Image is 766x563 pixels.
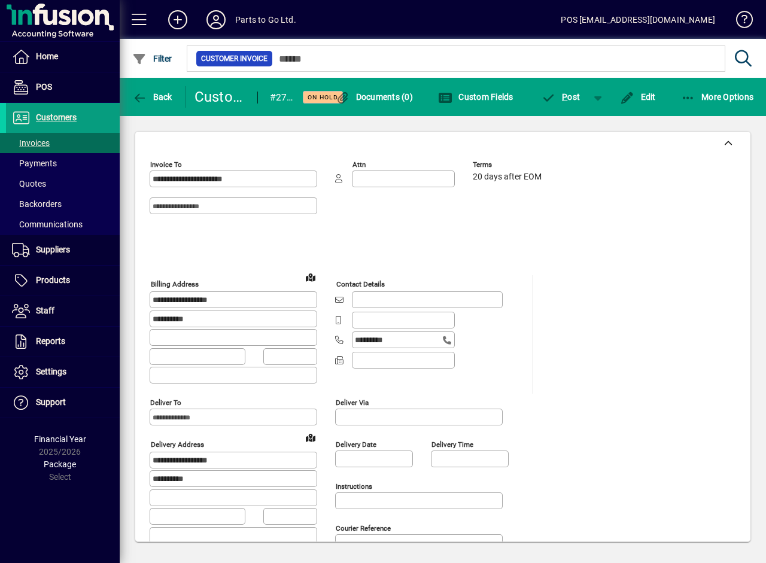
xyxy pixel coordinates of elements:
[681,92,754,102] span: More Options
[301,428,320,447] a: View on map
[150,160,182,169] mat-label: Invoice To
[12,220,83,229] span: Communications
[6,72,120,102] a: POS
[6,174,120,194] a: Quotes
[435,86,516,108] button: Custom Fields
[678,86,757,108] button: More Options
[6,357,120,387] a: Settings
[542,92,580,102] span: ost
[6,42,120,72] a: Home
[6,388,120,418] a: Support
[617,86,659,108] button: Edit
[727,2,751,41] a: Knowledge Base
[6,214,120,235] a: Communications
[36,51,58,61] span: Home
[332,86,416,108] button: Documents (0)
[336,398,369,406] mat-label: Deliver via
[36,367,66,376] span: Settings
[473,161,545,169] span: Terms
[44,459,76,469] span: Package
[473,172,542,182] span: 20 days after EOM
[6,296,120,326] a: Staff
[12,199,62,209] span: Backorders
[36,82,52,92] span: POS
[335,92,413,102] span: Documents (0)
[561,10,715,29] div: POS [EMAIL_ADDRESS][DOMAIN_NAME]
[36,306,54,315] span: Staff
[270,88,293,107] div: #273687
[36,336,65,346] span: Reports
[536,86,586,108] button: Post
[36,397,66,407] span: Support
[620,92,656,102] span: Edit
[150,398,181,406] mat-label: Deliver To
[12,138,50,148] span: Invoices
[235,10,296,29] div: Parts to Go Ltd.
[194,87,245,106] div: Customer Invoice
[132,54,172,63] span: Filter
[129,86,175,108] button: Back
[352,160,366,169] mat-label: Attn
[6,235,120,265] a: Suppliers
[159,9,197,31] button: Add
[336,524,391,532] mat-label: Courier Reference
[438,92,513,102] span: Custom Fields
[6,153,120,174] a: Payments
[197,9,235,31] button: Profile
[6,133,120,153] a: Invoices
[336,482,372,490] mat-label: Instructions
[34,434,86,444] span: Financial Year
[129,48,175,69] button: Filter
[6,194,120,214] a: Backorders
[36,275,70,285] span: Products
[6,327,120,357] a: Reports
[6,266,120,296] a: Products
[308,93,338,101] span: On hold
[336,440,376,448] mat-label: Delivery date
[301,267,320,287] a: View on map
[12,159,57,168] span: Payments
[36,245,70,254] span: Suppliers
[132,92,172,102] span: Back
[36,112,77,122] span: Customers
[12,179,46,188] span: Quotes
[201,53,268,65] span: Customer Invoice
[431,440,473,448] mat-label: Delivery time
[120,86,186,108] app-page-header-button: Back
[562,92,567,102] span: P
